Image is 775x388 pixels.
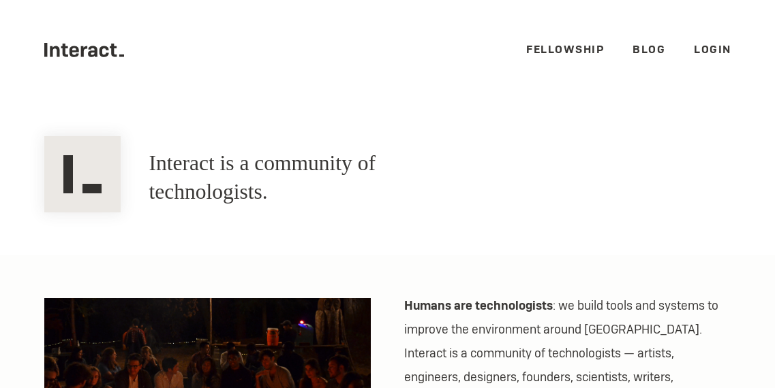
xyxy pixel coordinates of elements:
strong: Humans are technologists [404,297,553,313]
a: Login [694,42,731,56]
a: Fellowship [526,42,604,56]
a: Blog [633,42,665,56]
h1: Interact is a community of technologists. [149,149,472,206]
img: Interact Logo [44,136,121,212]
